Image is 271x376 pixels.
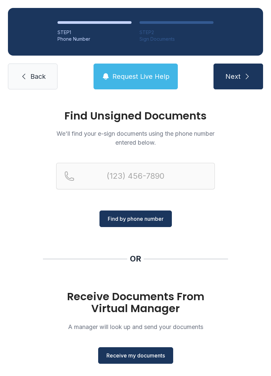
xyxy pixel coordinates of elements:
[30,72,46,81] span: Back
[56,129,215,147] p: We'll find your e-sign documents using the phone number entered below.
[130,254,141,264] div: OR
[225,72,241,81] span: Next
[56,163,215,189] input: Reservation phone number
[56,291,215,314] h1: Receive Documents From Virtual Manager
[139,36,213,42] div: Sign Documents
[56,111,215,121] h1: Find Unsigned Documents
[58,29,132,36] div: STEP 1
[108,215,164,223] span: Find by phone number
[112,72,170,81] span: Request Live Help
[56,322,215,331] p: A manager will look up and send your documents
[106,352,165,359] span: Receive my documents
[139,29,213,36] div: STEP 2
[58,36,132,42] div: Phone Number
